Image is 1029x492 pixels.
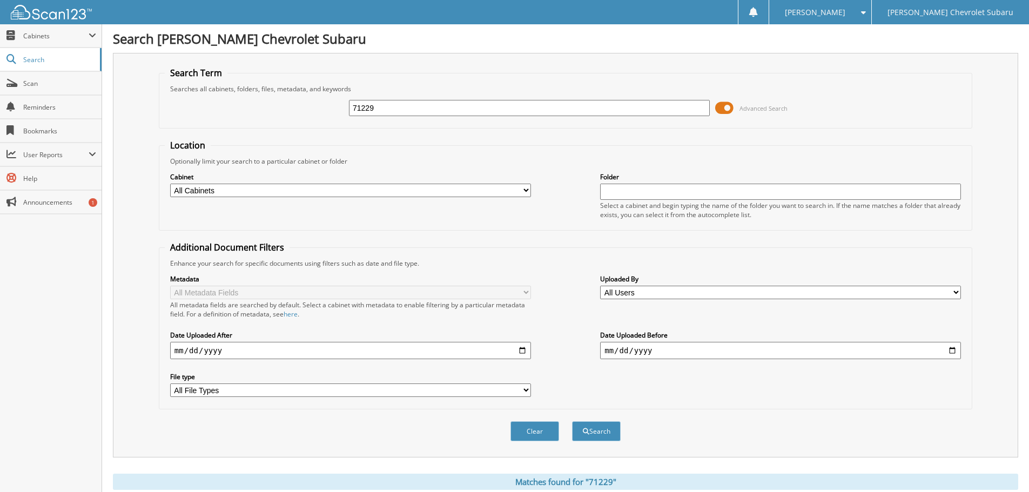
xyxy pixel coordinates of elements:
[113,474,1018,490] div: Matches found for "71229"
[23,198,96,207] span: Announcements
[600,331,961,340] label: Date Uploaded Before
[23,150,89,159] span: User Reports
[165,84,966,93] div: Searches all cabinets, folders, files, metadata, and keywords
[23,31,89,41] span: Cabinets
[165,259,966,268] div: Enhance your search for specific documents using filters such as date and file type.
[165,139,211,151] legend: Location
[170,331,531,340] label: Date Uploaded After
[600,172,961,181] label: Folder
[887,9,1013,16] span: [PERSON_NAME] Chevrolet Subaru
[23,174,96,183] span: Help
[23,126,96,136] span: Bookmarks
[170,372,531,381] label: File type
[170,342,531,359] input: start
[165,157,966,166] div: Optionally limit your search to a particular cabinet or folder
[165,67,227,79] legend: Search Term
[89,198,97,207] div: 1
[113,30,1018,48] h1: Search [PERSON_NAME] Chevrolet Subaru
[600,342,961,359] input: end
[23,103,96,112] span: Reminders
[510,421,559,441] button: Clear
[170,300,531,319] div: All metadata fields are searched by default. Select a cabinet with metadata to enable filtering b...
[165,241,290,253] legend: Additional Document Filters
[23,55,95,64] span: Search
[11,5,92,19] img: scan123-logo-white.svg
[600,274,961,284] label: Uploaded By
[284,309,298,319] a: here
[785,9,845,16] span: [PERSON_NAME]
[600,201,961,219] div: Select a cabinet and begin typing the name of the folder you want to search in. If the name match...
[170,172,531,181] label: Cabinet
[170,274,531,284] label: Metadata
[739,104,788,112] span: Advanced Search
[572,421,621,441] button: Search
[23,79,96,88] span: Scan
